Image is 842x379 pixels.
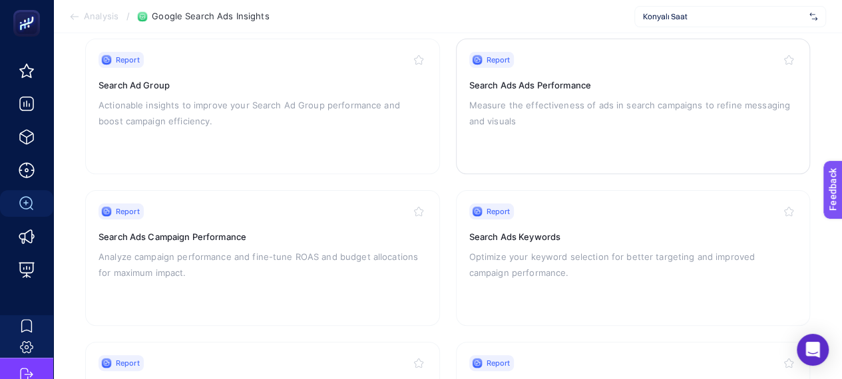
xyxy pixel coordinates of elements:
[126,11,130,21] span: /
[116,206,140,217] span: Report
[643,11,804,22] span: Konyalı Saat
[84,11,118,22] span: Analysis
[797,334,829,366] div: Open Intercom Messenger
[487,358,511,368] span: Report
[116,358,140,368] span: Report
[99,230,427,243] h3: Search Ads Campaign Performance
[8,4,51,15] span: Feedback
[487,55,511,65] span: Report
[469,97,797,129] p: Measure the effectiveness of ads in search campaigns to refine messaging and visuals
[469,230,797,243] h3: Search Ads Keywords
[809,10,817,23] img: svg%3e
[152,11,269,22] span: Google Search Ads Insights
[99,78,427,92] h3: Search Ad Group
[116,55,140,65] span: Report
[469,78,797,92] h3: Search Ads Ads Performance
[99,97,427,129] p: Actionable insights to improve your Search Ad Group performance and boost campaign efficiency.
[99,249,427,281] p: Analyze campaign performance and fine-tune ROAS and budget allocations for maximum impact.
[469,249,797,281] p: Optimize your keyword selection for better targeting and improved campaign performance.
[487,206,511,217] span: Report
[85,190,440,326] a: ReportSearch Ads Campaign PerformanceAnalyze campaign performance and fine-tune ROAS and budget a...
[456,39,811,174] a: ReportSearch Ads Ads PerformanceMeasure the effectiveness of ads in search campaigns to refine me...
[456,190,811,326] a: ReportSearch Ads KeywordsOptimize your keyword selection for better targeting and improved campai...
[85,39,440,174] a: ReportSearch Ad GroupActionable insights to improve your Search Ad Group performance and boost ca...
